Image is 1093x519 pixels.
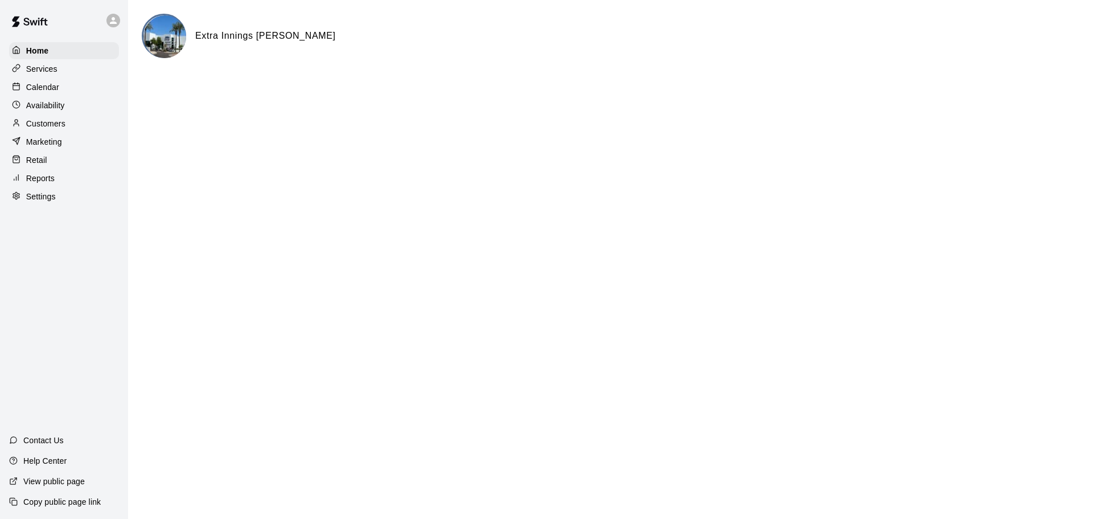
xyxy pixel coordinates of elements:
h6: Extra Innings [PERSON_NAME] [195,28,336,43]
a: Settings [9,188,119,205]
p: View public page [23,476,85,487]
p: Availability [26,100,65,111]
p: Help Center [23,455,67,467]
p: Home [26,45,49,56]
p: Settings [26,191,56,202]
p: Reports [26,173,55,184]
a: Services [9,60,119,77]
a: Marketing [9,133,119,150]
a: Customers [9,115,119,132]
a: Retail [9,152,119,169]
p: Copy public page link [23,496,101,508]
a: Availability [9,97,119,114]
a: Calendar [9,79,119,96]
p: Contact Us [23,435,64,446]
p: Services [26,63,57,75]
p: Customers [26,118,65,129]
a: Reports [9,170,119,187]
img: Extra Innings Chandler logo [143,15,186,58]
p: Calendar [26,81,59,93]
p: Retail [26,154,47,166]
p: Marketing [26,136,62,148]
a: Home [9,42,119,59]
